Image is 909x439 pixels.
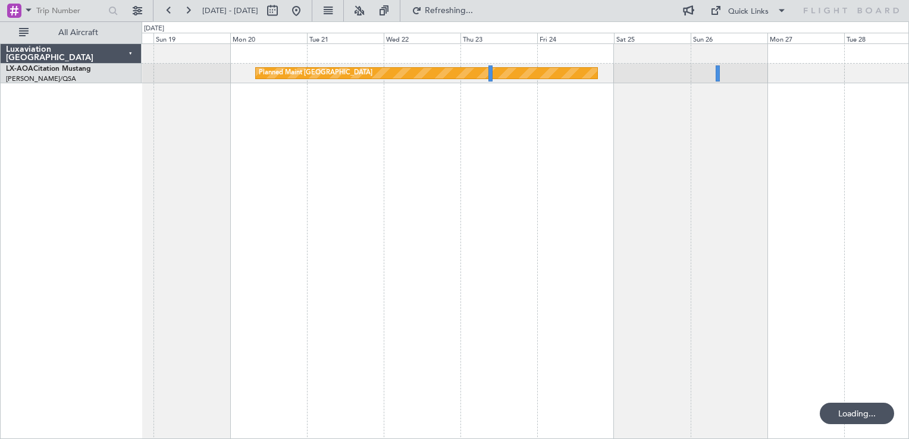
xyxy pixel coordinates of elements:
div: Sun 19 [153,33,230,43]
div: Planned Maint [GEOGRAPHIC_DATA] [259,64,372,82]
span: LX-AOA [6,65,33,73]
div: Sun 26 [691,33,767,43]
div: Mon 27 [767,33,844,43]
span: All Aircraft [31,29,126,37]
div: Thu 23 [460,33,537,43]
div: Wed 22 [384,33,460,43]
span: [DATE] - [DATE] [202,5,258,16]
a: [PERSON_NAME]/QSA [6,74,76,83]
input: Trip Number [36,2,105,20]
button: Quick Links [704,1,792,20]
div: Fri 24 [537,33,614,43]
button: Refreshing... [406,1,478,20]
div: Quick Links [728,6,769,18]
span: Refreshing... [424,7,474,15]
div: Loading... [820,403,894,424]
div: [DATE] [144,24,164,34]
button: All Aircraft [13,23,129,42]
div: Sat 25 [614,33,691,43]
a: LX-AOACitation Mustang [6,65,91,73]
div: Mon 20 [230,33,307,43]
